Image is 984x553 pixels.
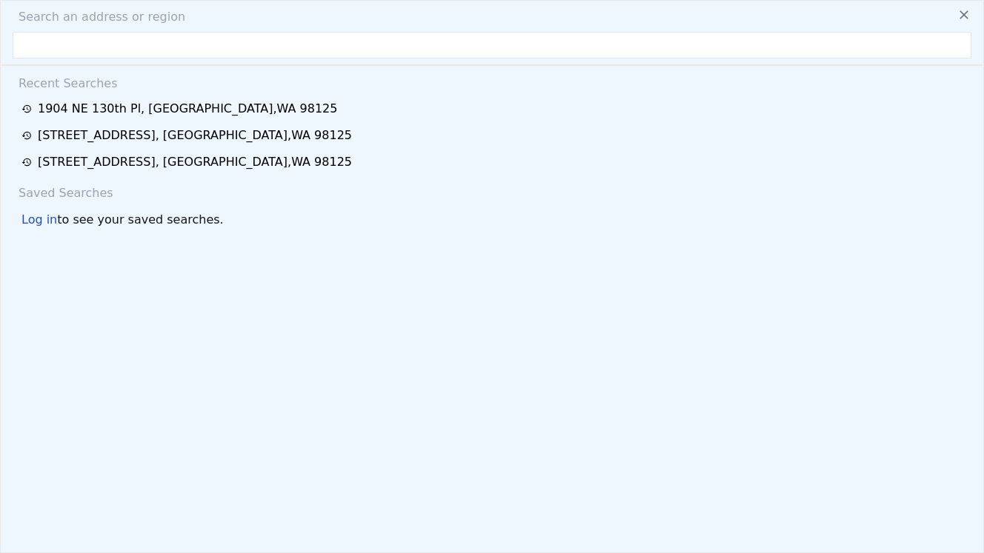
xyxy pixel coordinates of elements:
[21,153,967,171] a: [STREET_ADDRESS], [GEOGRAPHIC_DATA],WA 98125
[21,211,57,229] div: Log in
[38,153,352,171] div: [STREET_ADDRESS] , [GEOGRAPHIC_DATA] , WA 98125
[7,8,185,26] span: Search an address or region
[13,66,971,95] div: Recent Searches
[57,211,223,229] span: to see your saved searches.
[13,175,971,205] div: Saved Searches
[38,127,352,144] div: [STREET_ADDRESS] , [GEOGRAPHIC_DATA] , WA 98125
[21,100,967,118] a: 1904 NE 130th Pl, [GEOGRAPHIC_DATA],WA 98125
[38,100,337,118] div: 1904 NE 130th Pl , [GEOGRAPHIC_DATA] , WA 98125
[21,127,967,144] a: [STREET_ADDRESS], [GEOGRAPHIC_DATA],WA 98125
